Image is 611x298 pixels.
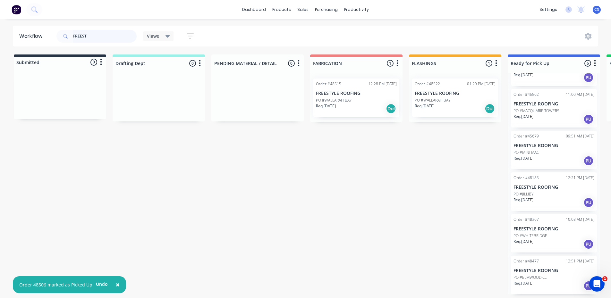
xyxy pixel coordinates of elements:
p: PO #MACQUARIE TOWERS [513,108,559,114]
div: PU [583,72,594,83]
p: FREESTYLE ROOFING [415,91,496,96]
div: Order #4556211:00 AM [DATE]FREESTYLE ROOFINGPO #MACQUARIE TOWERSReq.[DATE]PU [511,89,597,128]
div: settings [536,5,560,14]
div: PU [583,156,594,166]
iframe: Intercom live chat [589,276,605,292]
div: Workflow [19,32,46,40]
p: Req. [DATE] [513,72,533,78]
div: Order #4818512:21 PM [DATE]FREESTYLE ROOFINGPO #JILLIBYReq.[DATE]PU [511,172,597,211]
div: Order #4847712:51 PM [DATE]FREESTYLE ROOFINGPO #ELMWOOD CLReq.[DATE]PU [511,256,597,294]
div: productivity [341,5,372,14]
p: Req. [DATE] [415,103,435,109]
p: FREESTYLE ROOFING [513,185,594,190]
p: PO #WALLARAH BAY [316,97,352,103]
div: sales [294,5,312,14]
div: Order #48367 [513,217,539,222]
div: 09:51 AM [DATE] [566,133,594,139]
div: Order #4852201:29 PM [DATE]FREESTYLE ROOFINGPO #WALLARAH BAYReq.[DATE]Del [412,79,498,117]
div: PU [583,239,594,249]
div: 01:29 PM [DATE] [467,81,496,87]
div: Order 48506 marked as Picked Up [19,281,92,288]
p: Req. [DATE] [513,197,533,203]
div: Order #45562 [513,92,539,97]
div: 12:21 PM [DATE] [566,175,594,181]
span: Views [147,33,159,39]
div: 12:51 PM [DATE] [566,258,594,264]
p: PO #WALLARAH BAY [415,97,450,103]
div: Order #45679 [513,133,539,139]
p: PO #JILLIBY [513,191,533,197]
button: Close [109,277,126,293]
div: Order #4567909:51 AM [DATE]FREESTYLE ROOFINGPO #MINI MACReq.[DATE]PU [511,131,597,169]
p: Req. [DATE] [513,155,533,161]
div: Del [485,103,495,114]
p: FREESTYLE ROOFING [513,268,594,273]
input: Search for orders... [73,30,137,43]
p: Req. [DATE] [513,280,533,286]
div: 12:28 PM [DATE] [368,81,397,87]
div: Order #48515 [316,81,341,87]
p: Req. [DATE] [513,239,533,244]
div: 11:00 AM [DATE] [566,92,594,97]
p: PO #ELMWOOD CL [513,275,547,280]
p: FREESTYLE ROOFING [513,143,594,148]
div: PU [583,114,594,124]
div: Del [386,103,396,114]
p: Req. [DATE] [316,103,336,109]
img: Factory [12,5,21,14]
div: Order #48477 [513,258,539,264]
div: products [269,5,294,14]
span: 1 [602,276,607,281]
div: purchasing [312,5,341,14]
div: Order #4836710:08 AM [DATE]FREESTYLE ROOFINGPO #WHITEBRIDGEReq.[DATE]PU [511,214,597,252]
div: PU [583,281,594,291]
p: Req. [DATE] [513,114,533,120]
p: PO #WHITEBRIDGE [513,233,547,239]
p: FREESTYLE ROOFING [316,91,397,96]
button: Undo [92,279,111,289]
p: PO #MINI MAC [513,150,539,155]
p: FREESTYLE ROOFING [513,101,594,107]
a: dashboard [239,5,269,14]
div: Order #48522 [415,81,440,87]
div: Order #4851512:28 PM [DATE]FREESTYLE ROOFINGPO #WALLARAH BAYReq.[DATE]Del [313,79,399,117]
span: × [116,280,120,289]
div: 10:08 AM [DATE] [566,217,594,222]
p: FREESTYLE ROOFING [513,226,594,232]
div: Order #48185 [513,175,539,181]
div: PU [583,197,594,208]
span: CS [594,7,599,12]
